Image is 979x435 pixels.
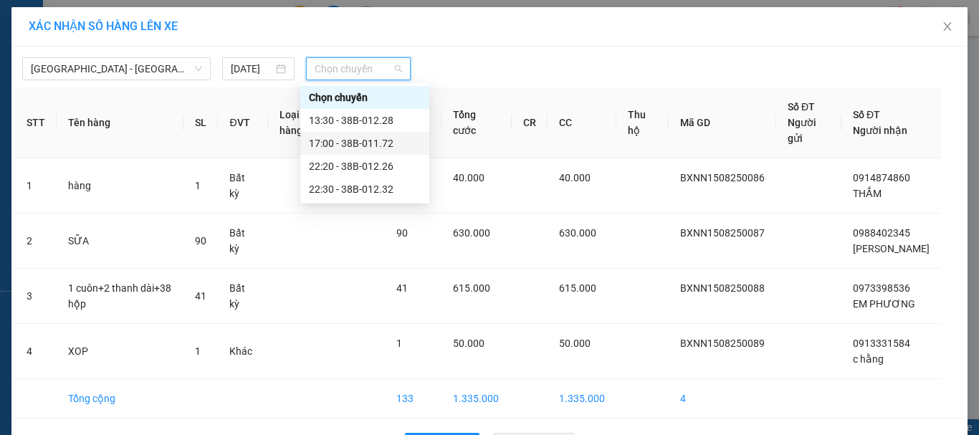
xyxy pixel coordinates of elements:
td: 2 [15,214,57,269]
span: 630.000 [453,227,490,239]
span: 40.000 [453,172,484,183]
span: XÁC NHẬN SỐ HÀNG LÊN XE [29,19,178,33]
span: 0914874860 [853,172,910,183]
span: 50.000 [559,338,591,349]
span: 41 [195,290,206,302]
th: Tổng cước [441,87,512,158]
td: Khác [218,324,268,379]
th: STT [15,87,57,158]
span: BXNN1508250087 [680,227,765,239]
td: 1 cuôn+2 thanh dài+38 hộp [57,269,183,324]
span: Hà Nội - Hà Tĩnh [31,58,202,80]
th: CC [548,87,616,158]
input: 15/08/2025 [231,61,272,77]
td: 1.335.000 [441,379,512,419]
span: 41 [396,282,408,294]
td: SỮA [57,214,183,269]
div: Chọn chuyến [309,90,421,105]
td: 4 [669,379,776,419]
div: Chọn chuyến [300,86,429,109]
span: Số ĐT [788,101,815,113]
span: [PERSON_NAME] [853,243,930,254]
span: Người nhận [853,125,907,136]
span: 1 [195,180,201,191]
span: 0973398536 [853,282,910,294]
td: Bất kỳ [218,269,268,324]
span: 50.000 [453,338,484,349]
th: Mã GD [669,87,776,158]
div: 22:30 - 38B-012.32 [309,181,421,197]
div: 17:00 - 38B-011.72 [309,135,421,151]
div: 22:20 - 38B-012.26 [309,158,421,174]
span: 90 [396,227,408,239]
span: 615.000 [453,282,490,294]
td: 1.335.000 [548,379,616,419]
td: hàng [57,158,183,214]
th: Loại hàng [268,87,331,158]
td: 133 [385,379,441,419]
td: 4 [15,324,57,379]
th: ĐVT [218,87,268,158]
span: THẮM [853,188,882,199]
span: 40.000 [559,172,591,183]
td: Bất kỳ [218,214,268,269]
span: BXNN1508250089 [680,338,765,349]
div: 13:30 - 38B-012.28 [309,113,421,128]
span: close [942,21,953,32]
span: Người gửi [788,117,816,144]
td: 1 [15,158,57,214]
th: Thu hộ [616,87,669,158]
span: Số ĐT [853,109,880,120]
th: SL [183,87,218,158]
span: c hằng [853,353,884,365]
span: EM PHƯƠNG [853,298,915,310]
td: Tổng cộng [57,379,183,419]
span: 1 [195,345,201,357]
td: Bất kỳ [218,158,268,214]
td: XOP [57,324,183,379]
span: 630.000 [559,227,596,239]
th: CR [512,87,548,158]
td: 3 [15,269,57,324]
span: 615.000 [559,282,596,294]
span: BXNN1508250088 [680,282,765,294]
button: Close [927,7,968,47]
span: Chọn chuyến [315,58,403,80]
span: BXNN1508250086 [680,172,765,183]
span: 0988402345 [853,227,910,239]
th: Tên hàng [57,87,183,158]
span: 0913331584 [853,338,910,349]
span: 90 [195,235,206,247]
span: 1 [396,338,402,349]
